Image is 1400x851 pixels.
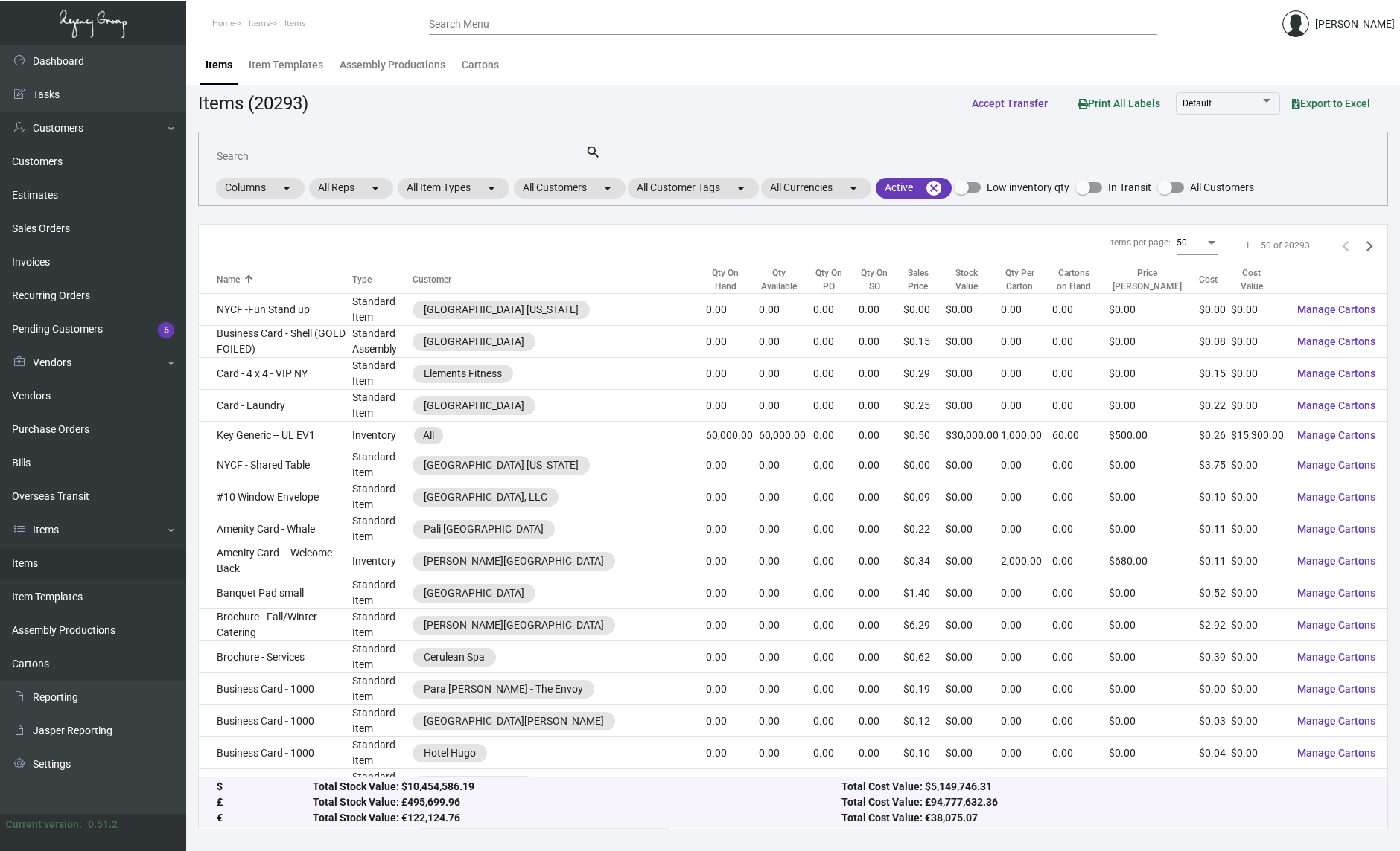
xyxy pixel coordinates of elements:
[859,481,904,513] td: 0.00
[199,641,352,673] td: Brochure - Services
[706,294,759,326] td: 0.00
[903,449,945,481] td: $0.00
[903,358,945,390] td: $0.29
[759,641,813,673] td: 0.00
[1052,545,1109,577] td: 0.00
[352,481,413,513] td: Standard Item
[946,266,987,293] div: Stock Value
[352,577,413,609] td: Standard Item
[876,178,952,199] mat-chip: Active
[1052,266,1095,293] div: Cartons on Hand
[706,609,759,641] td: 0.00
[759,609,813,641] td: 0.00
[925,179,943,197] mat-icon: cancel
[1285,516,1387,542] button: Manage Cartons
[1231,577,1285,609] td: $0.00
[1052,294,1109,326] td: 0.00
[599,179,617,197] mat-icon: arrow_drop_down
[217,273,240,286] div: Name
[1297,651,1375,663] span: Manage Cartons
[585,144,601,161] mat-icon: search
[1297,304,1375,315] span: Manage Cartons
[946,422,1001,449] td: $30,000.00
[1109,609,1199,641] td: $0.00
[759,577,813,609] td: 0.00
[1052,673,1109,705] td: 0.00
[903,390,945,422] td: $0.25
[813,266,845,293] div: Qty On PO
[946,390,1001,422] td: $0.00
[859,641,904,673] td: 0.00
[813,294,859,326] td: 0.00
[309,178,393,199] mat-chip: All Reps
[1334,234,1358,257] button: Previous page
[1297,683,1375,695] span: Manage Cartons
[216,178,305,199] mat-chip: Columns
[352,390,413,422] td: Standard Item
[706,673,759,705] td: 0.00
[1285,611,1387,638] button: Manage Cartons
[199,294,352,326] td: NYCF -Fun Stand up
[706,481,759,513] td: 0.00
[946,326,1001,358] td: $0.00
[1052,266,1109,293] div: Cartons on Hand
[199,545,352,577] td: Amenity Card – Welcome Back
[217,273,352,286] div: Name
[859,609,904,641] td: 0.00
[946,481,1001,513] td: $0.00
[352,294,413,326] td: Standard Item
[1109,326,1199,358] td: $0.00
[706,545,759,577] td: 0.00
[1199,513,1231,545] td: $0.11
[1292,97,1370,109] span: Export to Excel
[1199,609,1231,641] td: $2.92
[813,705,859,737] td: 0.00
[199,737,352,769] td: Business Card - 1000
[1109,422,1199,449] td: $500.00
[1001,390,1052,422] td: 0.00
[813,513,859,545] td: 0.00
[352,545,413,577] td: Inventory
[1285,739,1387,766] button: Manage Cartons
[1001,577,1052,609] td: 0.00
[859,705,904,737] td: 0.00
[1199,481,1231,513] td: $0.10
[1231,266,1272,293] div: Cost Value
[1231,705,1285,737] td: $0.00
[1199,273,1231,286] div: Cost
[813,422,859,449] td: 0.00
[1199,390,1231,422] td: $0.22
[859,673,904,705] td: 0.00
[1285,547,1387,574] button: Manage Cartons
[1297,399,1375,411] span: Manage Cartons
[1052,326,1109,358] td: 0.00
[1199,294,1231,326] td: $0.00
[352,513,413,545] td: Standard Item
[706,641,759,673] td: 0.00
[249,57,323,73] div: Item Templates
[972,97,1048,109] span: Accept Transfer
[946,577,1001,609] td: $0.00
[946,266,1001,293] div: Stock Value
[1231,266,1285,293] div: Cost Value
[352,641,413,673] td: Standard Item
[759,705,813,737] td: 0.00
[278,179,296,197] mat-icon: arrow_drop_down
[424,713,604,729] div: [GEOGRAPHIC_DATA][PERSON_NAME]
[199,390,352,422] td: Card - Laundry
[706,358,759,390] td: 0.00
[1001,641,1052,673] td: 0.00
[1297,335,1375,347] span: Manage Cartons
[903,481,945,513] td: $0.09
[1297,429,1375,441] span: Manage Cartons
[759,358,813,390] td: 0.00
[352,737,413,769] td: Standard Item
[1297,715,1375,727] span: Manage Cartons
[1052,609,1109,641] td: 0.00
[1231,513,1285,545] td: $0.00
[1052,449,1109,481] td: 0.00
[1285,771,1387,798] button: Manage Cartons
[813,358,859,390] td: 0.00
[414,427,443,444] mat-chip: All
[761,178,871,199] mat-chip: All Currencies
